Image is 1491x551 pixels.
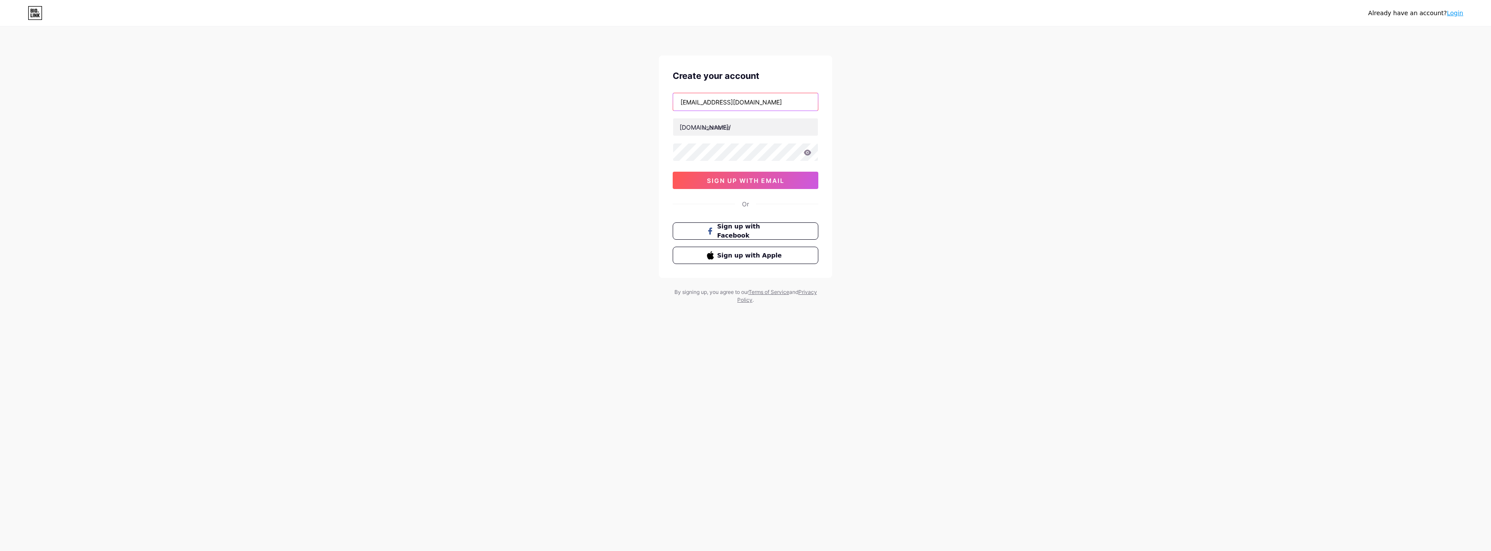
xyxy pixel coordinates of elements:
[680,123,731,132] div: [DOMAIN_NAME]/
[673,222,818,240] button: Sign up with Facebook
[673,93,818,111] input: Email
[1447,10,1463,16] a: Login
[673,172,818,189] button: sign up with email
[717,222,785,240] span: Sign up with Facebook
[742,199,749,209] div: Or
[1368,9,1463,18] div: Already have an account?
[673,118,818,136] input: username
[749,289,789,295] a: Terms of Service
[717,251,785,260] span: Sign up with Apple
[672,288,819,304] div: By signing up, you agree to our and .
[673,247,818,264] button: Sign up with Apple
[707,177,785,184] span: sign up with email
[673,69,818,82] div: Create your account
